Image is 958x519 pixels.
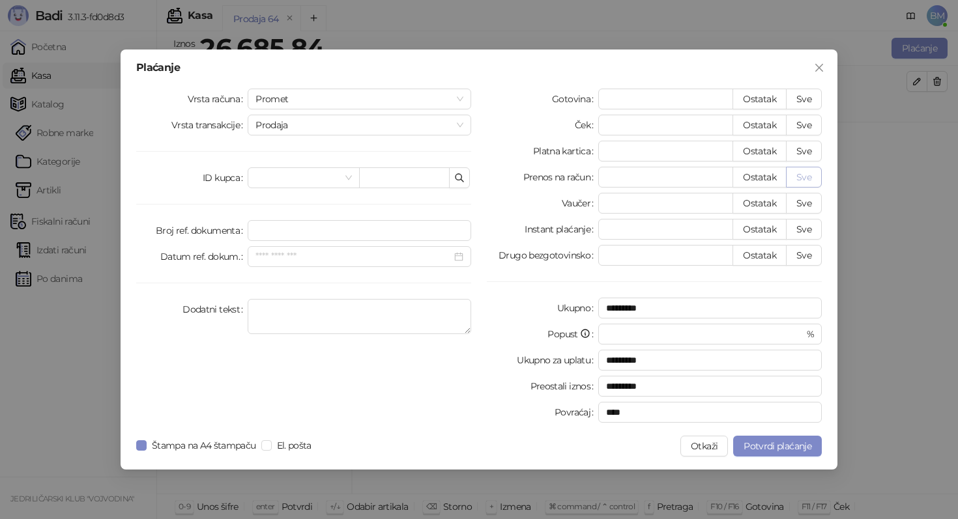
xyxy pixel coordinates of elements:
[188,89,248,109] label: Vrsta računa
[272,438,317,453] span: El. pošta
[160,246,248,267] label: Datum ref. dokum.
[517,350,598,371] label: Ukupno za uplatu
[248,299,471,334] textarea: Dodatni tekst
[786,219,822,240] button: Sve
[171,115,248,135] label: Vrsta transakcije
[255,89,463,109] span: Promet
[809,63,830,73] span: Zatvori
[786,245,822,266] button: Sve
[147,438,261,453] span: Štampa na A4 štampaču
[255,249,452,264] input: Datum ref. dokum.
[733,89,787,109] button: Ostatak
[156,220,248,241] label: Broj ref. dokumenta
[606,324,804,344] input: Popust
[525,219,598,240] label: Instant plaćanje
[552,89,598,109] label: Gotovina
[248,220,471,241] input: Broj ref. dokumenta
[733,115,787,135] button: Ostatak
[680,436,728,456] button: Otkaži
[523,167,599,188] label: Prenos na račun
[136,63,822,73] div: Plaćanje
[744,440,811,452] span: Potvrdi plaćanje
[575,115,598,135] label: Ček
[203,167,248,188] label: ID kupca
[786,89,822,109] button: Sve
[557,298,599,318] label: Ukupno
[814,63,824,73] span: close
[809,57,830,78] button: Close
[182,299,248,320] label: Dodatni tekst
[255,115,463,135] span: Prodaja
[533,141,598,161] label: Platna kartica
[786,115,822,135] button: Sve
[733,193,787,214] button: Ostatak
[733,245,787,266] button: Ostatak
[733,141,787,161] button: Ostatak
[530,376,599,397] label: Preostali iznos
[555,402,598,423] label: Povraćaj
[786,167,822,188] button: Sve
[562,193,599,214] label: Vaučer
[547,324,598,344] label: Popust
[786,141,822,161] button: Sve
[499,245,598,266] label: Drugo bezgotovinsko
[733,219,787,240] button: Ostatak
[733,436,822,456] button: Potvrdi plaćanje
[786,193,822,214] button: Sve
[733,167,787,188] button: Ostatak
